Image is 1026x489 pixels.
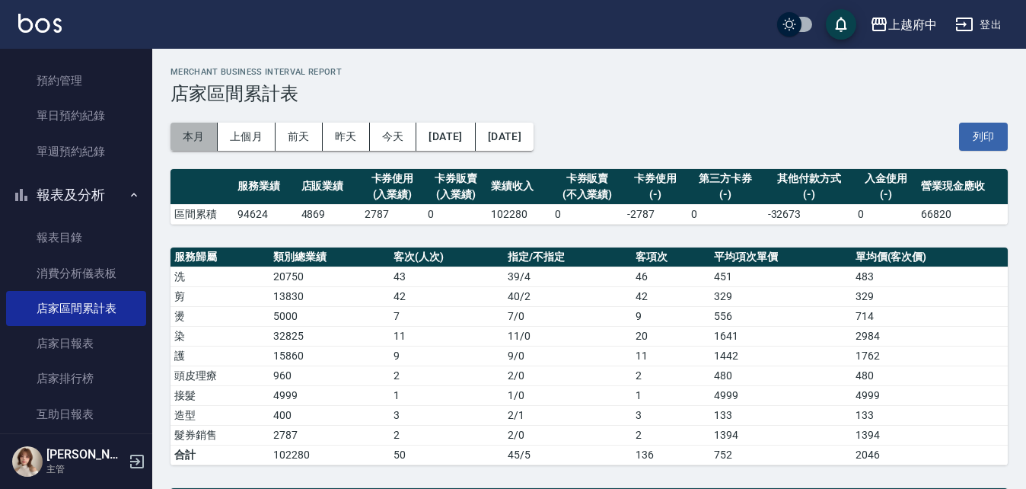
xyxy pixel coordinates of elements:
[46,462,124,476] p: 主管
[170,248,1008,465] table: a dense table
[269,405,390,425] td: 400
[416,123,475,151] button: [DATE]
[269,306,390,326] td: 5000
[6,220,146,255] a: 報表目錄
[504,405,632,425] td: 2 / 1
[632,326,710,346] td: 20
[6,175,146,215] button: 報表及分析
[504,346,632,366] td: 9 / 0
[476,123,534,151] button: [DATE]
[858,187,913,203] div: (-)
[390,306,504,326] td: 7
[710,425,852,445] td: 1394
[170,67,1008,77] h2: Merchant Business Interval Report
[170,425,269,445] td: 髮券銷售
[555,171,620,187] div: 卡券販賣
[917,169,1008,205] th: 營業現金應收
[269,385,390,405] td: 4999
[6,134,146,169] a: 單週預約紀錄
[269,286,390,306] td: 13830
[361,204,424,224] td: 2787
[504,286,632,306] td: 40 / 2
[710,405,852,425] td: 133
[949,11,1008,39] button: 登出
[632,425,710,445] td: 2
[504,425,632,445] td: 2 / 0
[504,385,632,405] td: 1 / 0
[710,366,852,385] td: 480
[234,204,297,224] td: 94624
[632,286,710,306] td: 42
[269,346,390,366] td: 15860
[764,204,855,224] td: -32673
[323,123,370,151] button: 昨天
[428,171,483,187] div: 卡券販賣
[487,169,550,205] th: 業績收入
[170,385,269,405] td: 接髮
[298,204,361,224] td: 4869
[170,248,269,267] th: 服務歸屬
[854,204,917,224] td: 0
[276,123,323,151] button: 前天
[888,15,937,34] div: 上越府中
[170,405,269,425] td: 造型
[852,286,1008,306] td: 329
[390,445,504,465] td: 50
[170,123,218,151] button: 本月
[826,9,856,40] button: save
[632,306,710,326] td: 9
[632,346,710,366] td: 11
[852,326,1008,346] td: 2984
[170,286,269,306] td: 剪
[710,385,852,405] td: 4999
[710,286,852,306] td: 329
[18,14,62,33] img: Logo
[170,169,1008,225] table: a dense table
[6,291,146,326] a: 店家區間累計表
[504,267,632,286] td: 39 / 4
[627,187,683,203] div: (-)
[710,445,852,465] td: 752
[390,425,504,445] td: 2
[46,447,124,462] h5: [PERSON_NAME]
[632,267,710,286] td: 46
[852,445,1008,465] td: 2046
[6,432,146,467] a: 互助月報表
[6,256,146,291] a: 消費分析儀表板
[852,366,1008,385] td: 480
[170,326,269,346] td: 染
[632,445,710,465] td: 136
[632,366,710,385] td: 2
[852,248,1008,267] th: 單均價(客次價)
[852,346,1008,366] td: 1762
[768,187,851,203] div: (-)
[6,326,146,361] a: 店家日報表
[710,326,852,346] td: 1641
[858,171,913,187] div: 入金使用
[170,83,1008,104] h3: 店家區間累計表
[504,326,632,346] td: 11 / 0
[504,366,632,385] td: 2 / 0
[687,204,764,224] td: 0
[632,248,710,267] th: 客項次
[370,123,417,151] button: 今天
[269,425,390,445] td: 2787
[12,446,43,477] img: Person
[6,98,146,133] a: 單日預約紀錄
[504,445,632,465] td: 45/5
[6,63,146,98] a: 預約管理
[710,306,852,326] td: 556
[390,248,504,267] th: 客次(人次)
[234,169,297,205] th: 服務業績
[852,425,1008,445] td: 1394
[390,326,504,346] td: 11
[852,385,1008,405] td: 4999
[710,248,852,267] th: 平均項次單價
[6,397,146,432] a: 互助日報表
[390,366,504,385] td: 2
[504,306,632,326] td: 7 / 0
[390,286,504,306] td: 42
[632,405,710,425] td: 3
[424,204,487,224] td: 0
[852,267,1008,286] td: 483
